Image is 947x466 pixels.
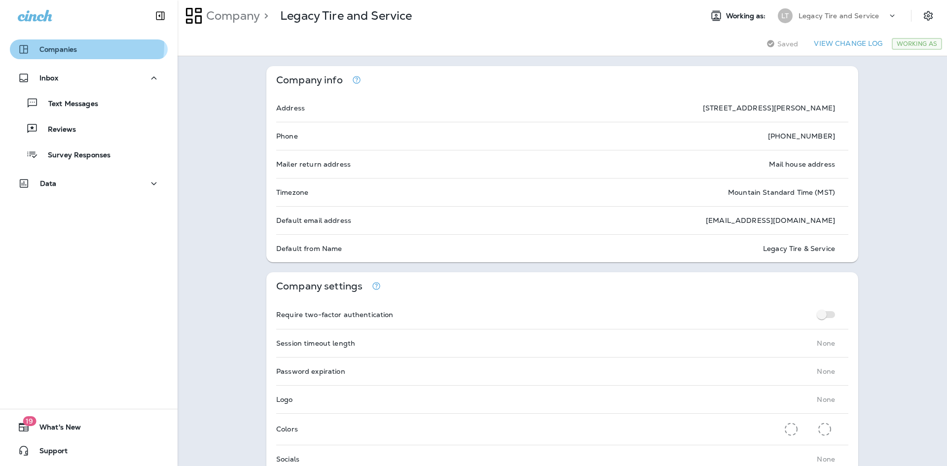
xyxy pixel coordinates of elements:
[768,132,835,140] p: [PHONE_NUMBER]
[276,282,363,290] p: Company settings
[40,179,57,187] p: Data
[814,419,835,440] button: Secondary Color
[280,8,412,23] p: Legacy Tire and Service
[276,132,298,140] p: Phone
[30,423,81,435] span: What's New
[769,160,835,168] p: Mail house address
[38,151,110,160] p: Survey Responses
[777,40,799,48] span: Saved
[10,68,168,88] button: Inbox
[919,7,937,25] button: Settings
[728,188,835,196] p: Mountain Standard Time (MST)
[781,419,801,440] button: Primary Color
[38,100,98,109] p: Text Messages
[38,125,76,135] p: Reviews
[892,38,942,50] div: Working As
[778,8,793,23] div: LT
[817,455,835,463] p: None
[276,104,305,112] p: Address
[810,36,886,51] button: View Change Log
[276,395,293,403] p: Logo
[10,144,168,165] button: Survey Responses
[276,425,298,433] p: Colors
[276,367,345,375] p: Password expiration
[276,160,351,168] p: Mailer return address
[276,245,342,252] p: Default from Name
[10,39,168,59] button: Companies
[817,395,835,403] p: None
[817,339,835,347] p: None
[30,447,68,459] span: Support
[276,188,308,196] p: Timezone
[276,216,351,224] p: Default email address
[276,455,299,463] p: Socials
[10,417,168,437] button: 19What's New
[276,311,394,319] p: Require two-factor authentication
[202,8,260,23] p: Company
[703,104,835,112] p: [STREET_ADDRESS][PERSON_NAME]
[10,118,168,139] button: Reviews
[146,6,174,26] button: Collapse Sidebar
[799,12,879,20] p: Legacy Tire and Service
[276,339,355,347] p: Session timeout length
[10,93,168,113] button: Text Messages
[726,12,768,20] span: Working as:
[10,174,168,193] button: Data
[763,245,835,252] p: Legacy Tire & Service
[23,416,36,426] span: 19
[706,216,835,224] p: [EMAIL_ADDRESS][DOMAIN_NAME]
[39,74,58,82] p: Inbox
[10,441,168,461] button: Support
[260,8,268,23] p: >
[39,45,77,53] p: Companies
[276,76,343,84] p: Company info
[817,367,835,375] p: None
